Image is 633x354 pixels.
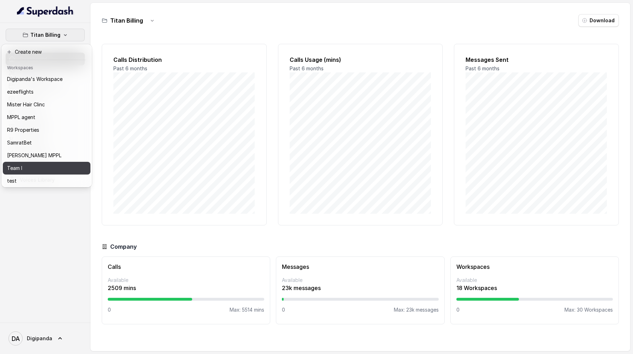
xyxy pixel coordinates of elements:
p: test [7,177,17,185]
p: R9 Properties [7,126,39,134]
header: Workspaces [3,61,90,73]
p: [PERSON_NAME] MPPL [7,151,61,160]
p: Titan Billing [30,31,60,39]
p: MPPL agent [7,113,35,122]
p: ezeeflights [7,88,34,96]
p: Digipanda's Workspace [7,75,63,83]
div: Titan Billing [1,44,92,187]
button: Titan Billing [6,29,85,41]
p: Team I [7,164,22,172]
p: Mister Hair Clinc [7,100,45,109]
p: SamratBet [7,138,32,147]
button: Create new [3,46,90,58]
